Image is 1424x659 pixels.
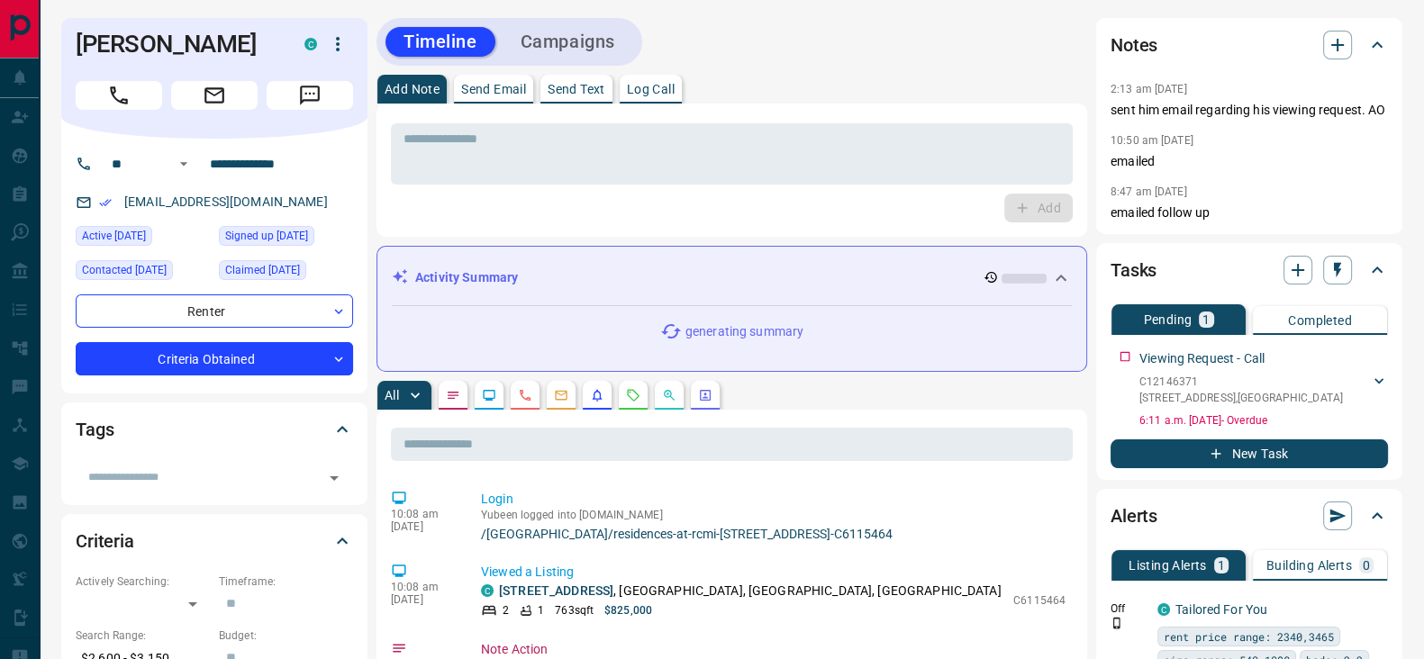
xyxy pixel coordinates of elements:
p: 2:13 am [DATE] [1111,83,1187,95]
span: Active [DATE] [82,227,146,245]
p: 10:08 am [391,508,454,520]
p: 10:08 am [391,581,454,593]
p: Off [1111,600,1147,617]
p: 2 [503,602,509,618]
p: C12146371 [1139,374,1343,390]
p: [DATE] [391,520,454,533]
div: C12146371[STREET_ADDRESS],[GEOGRAPHIC_DATA] [1139,370,1388,410]
svg: Emails [554,388,568,402]
p: Viewing Request - Call [1139,349,1265,368]
svg: Calls [518,388,532,402]
button: New Task [1111,439,1388,468]
p: Add Note [385,83,440,95]
div: Notes [1111,23,1388,67]
p: Send Text [548,83,605,95]
p: emailed [1111,152,1388,171]
div: Wed May 31 2023 [219,226,353,251]
svg: Notes [446,388,460,402]
a: [EMAIL_ADDRESS][DOMAIN_NAME] [124,194,328,209]
p: generating summary [685,322,803,341]
h2: Tasks [1111,256,1156,284]
div: Tags [76,408,353,451]
div: Thu Jul 10 2025 [76,226,210,251]
div: Renter [76,294,353,328]
span: rent price range: 2340,3465 [1164,627,1334,645]
p: 6:11 a.m. [DATE] - Overdue [1139,412,1388,429]
p: Pending [1143,313,1192,326]
p: Log Call [627,83,675,95]
span: Message [267,81,353,110]
span: Claimed [DATE] [225,261,300,279]
p: Actively Searching: [76,573,210,590]
p: Listing Alerts [1129,559,1207,572]
p: sent him email regarding his viewing request. AO [1111,101,1388,120]
a: Tailored For You [1175,602,1267,617]
h1: [PERSON_NAME] [76,30,277,59]
div: Activity Summary [392,261,1072,294]
p: 763 sqft [555,602,594,618]
h2: Criteria [76,527,134,555]
p: Search Range: [76,627,210,644]
svg: Lead Browsing Activity [482,388,496,402]
div: Alerts [1111,494,1388,537]
p: [STREET_ADDRESS] , [GEOGRAPHIC_DATA] [1139,390,1343,406]
p: C6115464 [1013,592,1066,609]
p: Completed [1288,314,1352,327]
a: [STREET_ADDRESS] [499,583,613,598]
span: Email [171,81,258,110]
p: 0 [1363,559,1370,572]
p: Note Action [481,640,1066,659]
h2: Alerts [1111,501,1157,530]
svg: Email Verified [99,196,112,209]
div: Criteria [76,519,353,563]
svg: Push Notification Only [1111,617,1123,629]
p: All [385,389,399,402]
p: Budget: [219,627,353,644]
button: Campaigns [503,27,633,57]
h2: Notes [1111,31,1157,59]
div: Wed May 31 2023 [219,260,353,285]
svg: Agent Actions [698,388,712,402]
h2: Tags [76,415,113,444]
p: Login [481,490,1066,509]
p: [DATE] [391,593,454,606]
p: $825,000 [604,602,652,618]
p: 1 [1218,559,1225,572]
p: 1 [1202,313,1210,326]
div: Wed May 21 2025 [76,260,210,285]
p: emailed follow up [1111,203,1388,222]
svg: Opportunities [662,388,676,402]
span: Signed up [DATE] [225,227,308,245]
svg: Listing Alerts [590,388,604,402]
div: Tasks [1111,248,1388,292]
button: Open [173,153,195,175]
span: Contacted [DATE] [82,261,167,279]
p: Building Alerts [1266,559,1352,572]
p: Send Email [461,83,526,95]
div: condos.ca [1157,603,1170,616]
p: Yubeen logged into [DOMAIN_NAME] [481,509,1066,521]
button: Timeline [385,27,495,57]
a: /[GEOGRAPHIC_DATA]/residences-at-rcmi-[STREET_ADDRESS]-C6115464 [481,527,1066,541]
p: Activity Summary [415,268,518,287]
p: Timeframe: [219,573,353,590]
p: 8:47 am [DATE] [1111,185,1187,198]
svg: Requests [626,388,640,402]
div: condos.ca [481,584,494,597]
span: Call [76,81,162,110]
p: , [GEOGRAPHIC_DATA], [GEOGRAPHIC_DATA], [GEOGRAPHIC_DATA] [499,582,1002,600]
div: Criteria Obtained [76,342,353,375]
button: Open [322,465,347,491]
p: 10:50 am [DATE] [1111,134,1193,147]
p: Viewed a Listing [481,563,1066,582]
p: 1 [538,602,544,618]
div: condos.ca [304,38,317,50]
